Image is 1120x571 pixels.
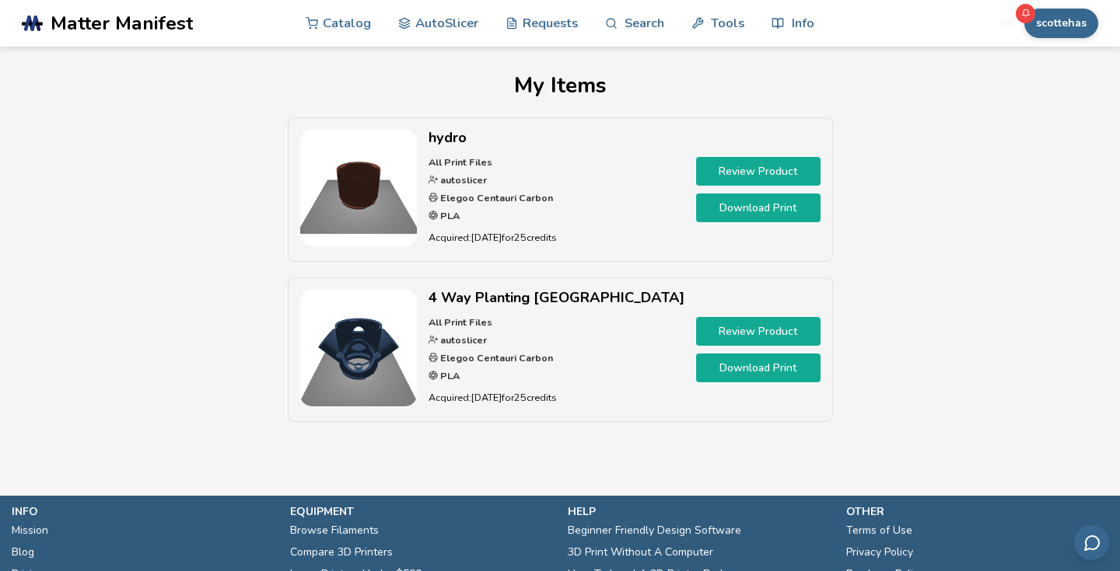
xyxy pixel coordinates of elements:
[696,353,821,382] a: Download Print
[696,317,821,346] a: Review Product
[429,155,492,169] strong: All Print Files
[12,503,275,520] p: info
[696,157,821,186] a: Review Product
[429,130,684,146] h2: hydro
[846,541,913,563] a: Privacy Policy
[290,541,393,563] a: Compare 3D Printers
[12,541,34,563] a: Blog
[696,193,821,222] a: Download Print
[1024,9,1098,38] button: scottehas
[846,503,1109,520] p: other
[300,130,417,246] img: hydro
[51,12,193,34] span: Matter Manifest
[429,315,492,329] strong: All Print Files
[846,520,912,541] a: Terms of Use
[438,209,460,222] strong: PLA
[300,290,417,406] img: 4 Way Planting Module Hollow
[438,369,460,382] strong: PLA
[438,333,487,346] strong: autoslicer
[568,503,831,520] p: help
[429,290,684,306] h2: 4 Way Planting [GEOGRAPHIC_DATA]
[568,541,713,563] a: 3D Print Without A Computer
[568,520,741,541] a: Beginner Friendly Design Software
[438,351,553,364] strong: Elegoo Centauri Carbon
[438,173,487,186] strong: autoslicer
[290,503,553,520] p: equipment
[12,520,48,541] a: Mission
[290,520,379,541] a: Browse Filaments
[429,389,684,406] p: Acquired: [DATE] for 25 credits
[438,191,553,204] strong: Elegoo Centauri Carbon
[1074,525,1109,560] button: Send feedback via email
[429,229,684,245] p: Acquired: [DATE] for 25 credits
[22,73,1098,98] h1: My Items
